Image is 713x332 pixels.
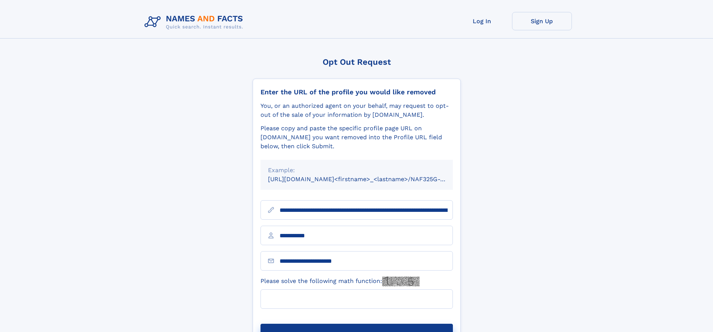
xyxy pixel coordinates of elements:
[260,124,453,151] div: Please copy and paste the specific profile page URL on [DOMAIN_NAME] you want removed into the Pr...
[268,166,445,175] div: Example:
[141,12,249,32] img: Logo Names and Facts
[268,176,467,183] small: [URL][DOMAIN_NAME]<firstname>_<lastname>/NAF325G-xxxxxxxx
[253,57,461,67] div: Opt Out Request
[260,88,453,96] div: Enter the URL of the profile you would like removed
[260,101,453,119] div: You, or an authorized agent on your behalf, may request to opt-out of the sale of your informatio...
[452,12,512,30] a: Log In
[260,277,420,286] label: Please solve the following math function:
[512,12,572,30] a: Sign Up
